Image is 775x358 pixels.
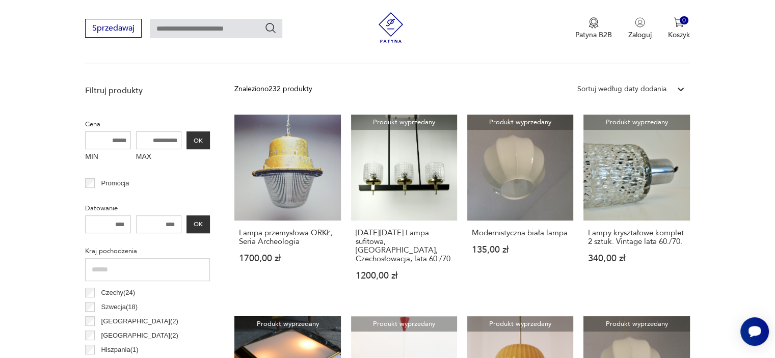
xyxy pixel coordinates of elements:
p: [GEOGRAPHIC_DATA] ( 2 ) [101,330,178,341]
p: 1700,00 zł [239,254,336,263]
a: Lampa przemysłowa ORKŁ, Seria ArcheologiaLampa przemysłowa ORKŁ, Seria Archeologia1700,00 zł [234,115,340,300]
h3: Lampy kryształowe komplet 2 sztuk. Vintage lata 60./70. [588,229,685,246]
img: Ikona koszyka [674,17,684,27]
div: Sortuj według daty dodania [577,84,666,95]
h3: Lampa przemysłowa ORKŁ, Seria Archeologia [239,229,336,246]
button: Zaloguj [628,17,652,40]
a: Produkt wyprzedanyLampy kryształowe komplet 2 sztuk. Vintage lata 60./70.Lampy kryształowe komple... [583,115,689,300]
img: Ikona medalu [589,17,599,29]
p: [GEOGRAPHIC_DATA] ( 2 ) [101,316,178,327]
p: Czechy ( 24 ) [101,287,136,298]
label: MIN [85,149,131,166]
p: 1200,00 zł [356,271,452,280]
button: OK [186,131,210,149]
iframe: Smartsupp widget button [740,317,769,346]
a: Sprzedawaj [85,25,142,33]
a: Produkt wyprzedanyBLACK FRIDAY Lampa sufitowa, Zukov, Czechosłowacja, lata 60./70.[DATE][DATE] La... [351,115,457,300]
a: Ikona medaluPatyna B2B [575,17,612,40]
h3: [DATE][DATE] Lampa sufitowa, [GEOGRAPHIC_DATA], Czechosłowacja, lata 60./70. [356,229,452,263]
div: Znaleziono 232 produkty [234,84,312,95]
label: MAX [136,149,182,166]
h3: Modernistyczna biała lampa [472,229,569,237]
img: Patyna - sklep z meblami i dekoracjami vintage [376,12,406,43]
a: Produkt wyprzedanyModernistyczna biała lampaModernistyczna biała lampa135,00 zł [467,115,573,300]
button: Patyna B2B [575,17,612,40]
p: 135,00 zł [472,245,569,254]
p: Hiszpania ( 1 ) [101,344,139,355]
button: Sprzedawaj [85,19,142,38]
p: Koszyk [668,30,690,40]
p: Kraj pochodzenia [85,245,210,257]
div: 0 [680,16,688,25]
p: Patyna B2B [575,30,612,40]
button: OK [186,215,210,233]
p: Datowanie [85,203,210,214]
p: Cena [85,119,210,130]
button: Szukaj [264,22,277,34]
p: Filtruj produkty [85,85,210,96]
img: Ikonka użytkownika [635,17,645,27]
button: 0Koszyk [668,17,690,40]
p: Zaloguj [628,30,652,40]
p: 340,00 zł [588,254,685,263]
p: Promocja [101,178,129,189]
p: Szwecja ( 18 ) [101,301,138,313]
